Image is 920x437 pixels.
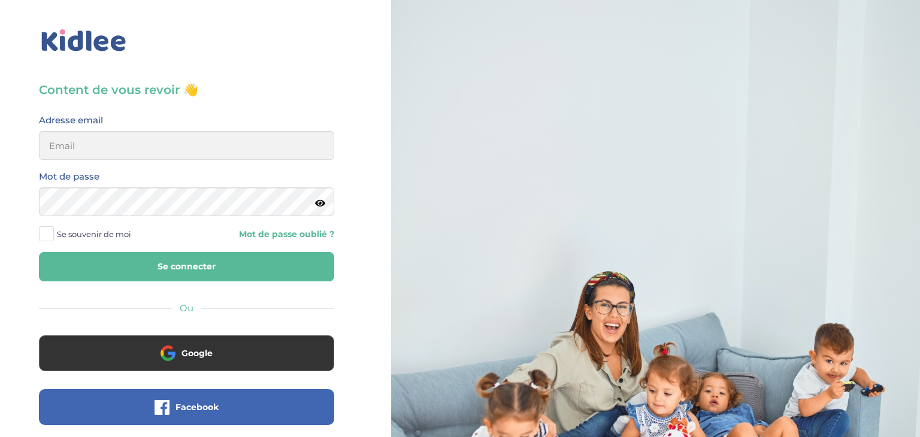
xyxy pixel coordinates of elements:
[175,401,219,413] span: Facebook
[195,229,334,240] a: Mot de passe oublié ?
[39,131,334,160] input: Email
[39,113,103,128] label: Adresse email
[39,27,129,54] img: logo_kidlee_bleu
[39,252,334,281] button: Se connecter
[39,356,334,367] a: Google
[181,347,213,359] span: Google
[155,400,170,415] img: facebook.png
[39,81,334,98] h3: Content de vous revoir 👋
[180,302,193,314] span: Ou
[39,335,334,371] button: Google
[39,169,99,184] label: Mot de passe
[161,345,175,360] img: google.png
[57,226,131,242] span: Se souvenir de moi
[39,409,334,421] a: Facebook
[39,389,334,425] button: Facebook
